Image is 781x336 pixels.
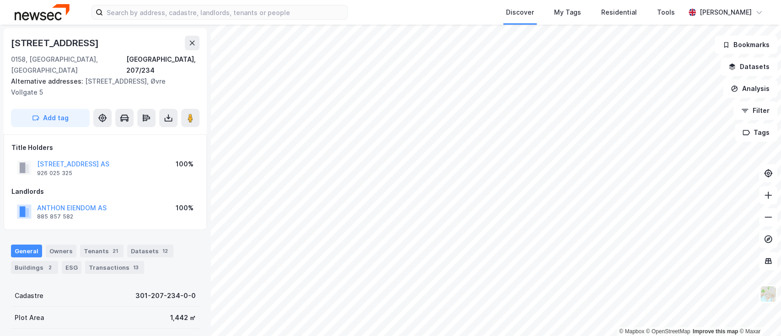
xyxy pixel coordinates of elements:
[733,101,777,120] button: Filter
[45,263,54,272] div: 2
[657,7,675,18] div: Tools
[161,246,170,256] div: 12
[11,245,42,257] div: General
[15,290,43,301] div: Cadastre
[135,290,196,301] div: 301-207-234-0-0
[759,285,777,303] img: Z
[15,312,44,323] div: Plot Area
[11,36,101,50] div: [STREET_ADDRESS]
[601,7,637,18] div: Residential
[37,213,73,220] div: 885 857 582
[646,328,690,335] a: OpenStreetMap
[619,328,644,335] a: Mapbox
[700,7,752,18] div: [PERSON_NAME]
[11,76,192,98] div: [STREET_ADDRESS], Øvre Vollgate 5
[170,312,196,323] div: 1,442 ㎡
[693,328,738,335] a: Improve this map
[80,245,124,257] div: Tenants
[46,245,76,257] div: Owners
[11,77,85,85] span: Alternative addresses:
[554,7,581,18] div: My Tags
[715,36,777,54] button: Bookmarks
[11,54,126,76] div: 0158, [GEOGRAPHIC_DATA], [GEOGRAPHIC_DATA]
[15,4,70,20] img: newsec-logo.f6e21ccffca1b3a03d2d.png
[723,80,777,98] button: Analysis
[11,142,199,153] div: Title Holders
[37,170,72,177] div: 926 025 325
[11,186,199,197] div: Landlords
[131,263,140,272] div: 13
[103,5,347,19] input: Search by address, cadastre, landlords, tenants or people
[721,58,777,76] button: Datasets
[11,109,90,127] button: Add tag
[735,292,781,336] div: Kontrollprogram for chat
[62,261,81,274] div: ESG
[735,292,781,336] iframe: Chat Widget
[126,54,199,76] div: [GEOGRAPHIC_DATA], 207/234
[11,261,58,274] div: Buildings
[176,159,194,170] div: 100%
[176,203,194,213] div: 100%
[735,123,777,142] button: Tags
[111,246,120,256] div: 21
[506,7,534,18] div: Discover
[127,245,173,257] div: Datasets
[85,261,144,274] div: Transactions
